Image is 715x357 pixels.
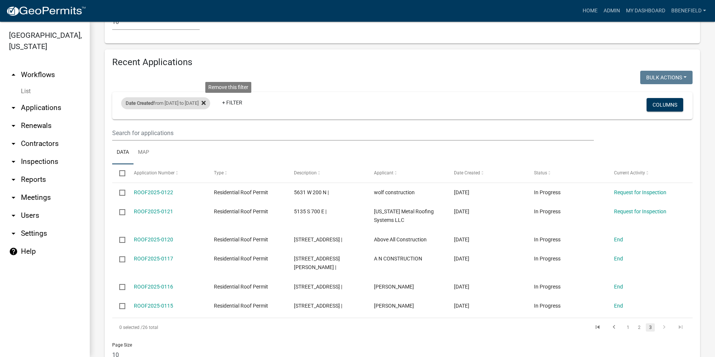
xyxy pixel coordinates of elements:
span: Type [214,170,224,176]
a: ROOF2025-0115 [134,303,173,309]
a: + Filter [216,96,248,109]
button: Bulk Actions [640,71,693,84]
a: go to previous page [607,323,621,332]
span: Above All Construction [374,237,427,242]
datatable-header-cell: Application Number [126,164,206,182]
a: go to last page [673,323,688,332]
a: Request for Inspection [614,208,666,214]
datatable-header-cell: Select [112,164,126,182]
span: 5631 W 200 N | [294,189,329,195]
a: End [614,284,623,290]
span: 0 selected / [119,325,142,330]
datatable-header-cell: Status [527,164,607,182]
span: Applicant [374,170,393,176]
a: ROOF2025-0117 [134,256,173,262]
a: Home [580,4,601,18]
i: arrow_drop_down [9,211,18,220]
i: arrow_drop_up [9,70,18,79]
span: Residential Roof Permit [214,189,268,195]
a: Request for Inspection [614,189,666,195]
a: Admin [601,4,623,18]
a: Map [134,141,154,165]
span: In Progress [534,284,561,290]
i: arrow_drop_down [9,229,18,238]
span: A N CONSTRUCTION [374,256,422,262]
li: page 3 [645,321,656,334]
span: Residential Roof Permit [214,256,268,262]
span: In Progress [534,256,561,262]
li: page 1 [622,321,633,334]
span: Nolan Baker [374,284,414,290]
span: In Progress [534,237,561,242]
datatable-header-cell: Type [206,164,286,182]
span: wolf construction [374,189,415,195]
span: In Progress [534,208,561,214]
a: BBenefield [668,4,709,18]
span: 08/05/2025 [454,208,469,214]
span: In Progress [534,303,561,309]
span: Residential Roof Permit [214,284,268,290]
span: Date Created [126,100,153,106]
i: arrow_drop_down [9,121,18,130]
span: Residential Roof Permit [214,303,268,309]
div: from [DATE] to [DATE] [121,97,210,109]
i: arrow_drop_down [9,157,18,166]
a: ROOF2025-0116 [134,284,173,290]
datatable-header-cell: Description [287,164,367,182]
span: Residential Roof Permit [214,208,268,214]
span: 570 S MAIN ST | [294,237,342,242]
span: 1056 S MAIN ST | [294,303,342,309]
i: arrow_drop_down [9,139,18,148]
a: ROOF2025-0122 [134,189,173,195]
span: Description [294,170,317,176]
a: 3 [646,323,655,332]
input: Search for applications [112,125,594,141]
span: Current Activity [614,170,645,176]
button: Columns [647,98,683,112]
i: help [9,247,18,256]
div: 26 total [112,318,341,337]
span: 5135 S 700 E | [294,208,326,214]
i: arrow_drop_down [9,103,18,112]
span: 5516 S LINCOLN BLVD | [294,284,342,290]
datatable-header-cell: Current Activity [607,164,687,182]
a: ROOF2025-0121 [134,208,173,214]
span: Date Created [454,170,480,176]
a: End [614,303,623,309]
i: arrow_drop_down [9,193,18,202]
span: Pedro Barrientos [374,303,414,309]
div: Remove this filter [205,82,251,93]
a: 1 [623,323,632,332]
span: 08/05/2025 [454,189,469,195]
span: 08/01/2025 [454,303,469,309]
span: 3962 S GARTHWAITE RD | [294,256,340,270]
li: page 2 [633,321,645,334]
a: go to next page [657,323,671,332]
h4: Recent Applications [112,57,693,68]
span: 08/01/2025 [454,256,469,262]
datatable-header-cell: Applicant [367,164,447,182]
a: Data [112,141,134,165]
a: ROOF2025-0120 [134,237,173,242]
datatable-header-cell: Date Created [447,164,527,182]
span: Indiana Metal Roofing Systems LLC [374,208,434,223]
a: 2 [635,323,644,332]
span: Residential Roof Permit [214,237,268,242]
a: End [614,256,623,262]
span: 08/05/2025 [454,237,469,242]
a: go to first page [590,323,605,332]
span: In Progress [534,189,561,195]
span: 08/01/2025 [454,284,469,290]
a: End [614,237,623,242]
span: Status [534,170,547,176]
span: Application Number [134,170,175,176]
i: arrow_drop_down [9,175,18,184]
a: My Dashboard [623,4,668,18]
